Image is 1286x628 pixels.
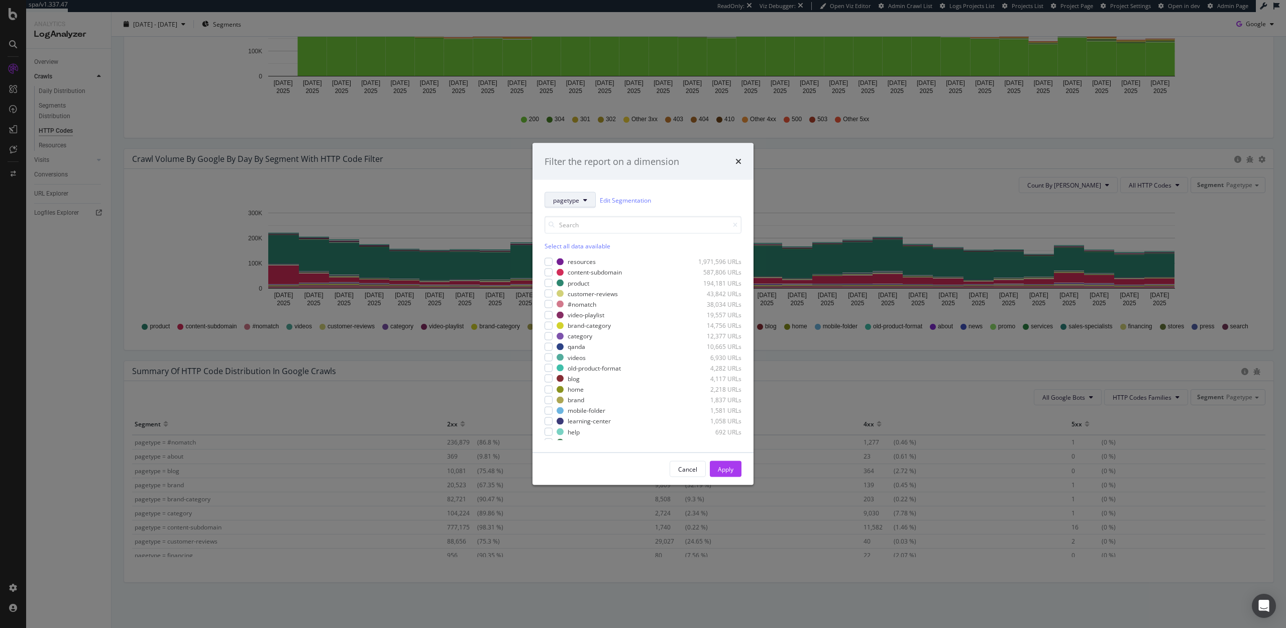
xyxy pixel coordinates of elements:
div: #nomatch [568,300,596,308]
div: customer-reviews [568,289,618,298]
div: modal [532,143,754,485]
div: 519 URLs [692,438,741,446]
div: category [568,332,592,340]
div: times [735,155,741,168]
input: Search [545,216,741,234]
div: blog [568,374,580,383]
div: 10,665 URLs [692,342,741,351]
div: Cancel [678,465,697,473]
div: learning-center [568,417,611,425]
button: pagetype [545,192,596,208]
div: 587,806 URLs [692,268,741,277]
div: packages [568,438,594,446]
div: brand [568,396,584,404]
div: qanda [568,342,585,351]
div: old-product-format [568,364,621,372]
a: Edit Segmentation [600,195,651,205]
div: home [568,385,584,394]
div: 1,581 URLs [692,406,741,415]
div: 19,557 URLs [692,311,741,319]
div: 4,282 URLs [692,364,741,372]
div: 43,842 URLs [692,289,741,298]
div: 38,034 URLs [692,300,741,308]
div: 14,756 URLs [692,321,741,330]
div: product [568,279,589,287]
div: 1,058 URLs [692,417,741,425]
span: pagetype [553,196,579,204]
div: brand-category [568,321,611,330]
div: 692 URLs [692,427,741,436]
div: Open Intercom Messenger [1252,594,1276,618]
div: Filter the report on a dimension [545,155,679,168]
div: 6,930 URLs [692,353,741,362]
button: Apply [710,461,741,477]
div: mobile-folder [568,406,605,415]
div: 1,837 URLs [692,396,741,404]
div: resources [568,257,596,266]
div: video-playlist [568,311,604,319]
button: Cancel [670,461,706,477]
div: 2,218 URLs [692,385,741,394]
div: Select all data available [545,242,741,250]
div: 4,117 URLs [692,374,741,383]
div: Apply [718,465,733,473]
div: content-subdomain [568,268,622,277]
div: help [568,427,580,436]
div: 12,377 URLs [692,332,741,340]
div: 1,971,596 URLs [692,257,741,266]
div: 194,181 URLs [692,279,741,287]
div: videos [568,353,586,362]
